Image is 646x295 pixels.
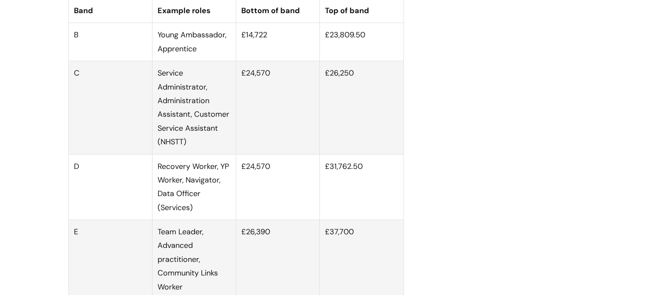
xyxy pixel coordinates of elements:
[320,23,403,61] td: £23,809.50
[68,23,152,61] td: B
[152,154,236,220] td: Recovery Worker, YP Worker, Navigator, Data Officer (Services)
[236,23,320,61] td: £14,722
[236,154,320,220] td: £24,570
[236,61,320,154] td: £24,570
[320,154,403,220] td: £31,762.50
[68,154,152,220] td: D
[152,23,236,61] td: Young Ambassador, Apprentice
[320,61,403,154] td: £26,250
[68,61,152,154] td: C
[152,61,236,154] td: Service Administrator, Administration Assistant, Customer Service Assistant (NHSTT)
